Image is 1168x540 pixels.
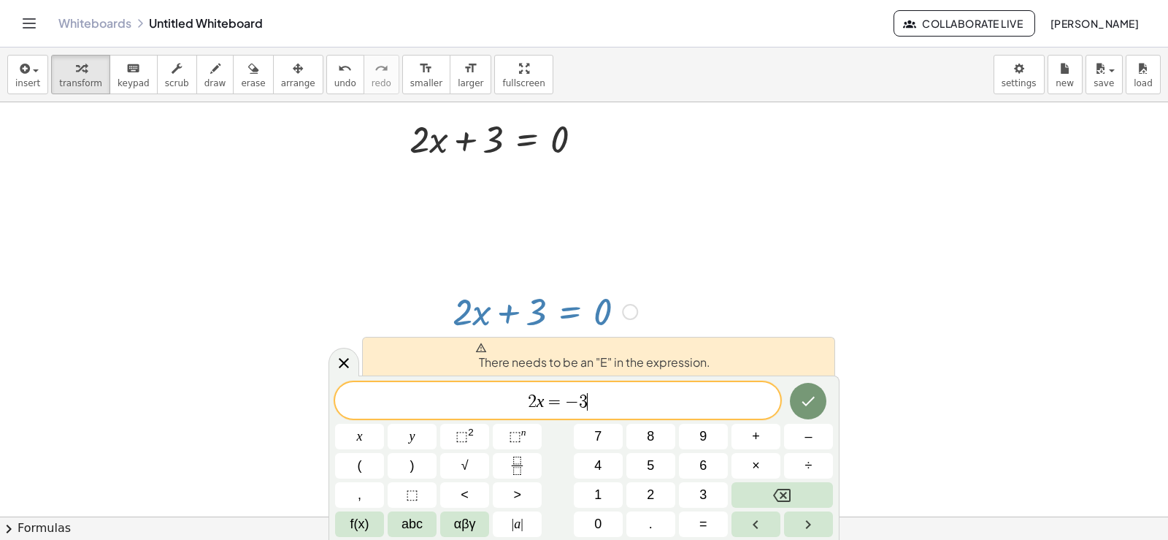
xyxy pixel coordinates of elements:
span: arrange [281,78,315,88]
button: 1 [574,482,623,508]
span: erase [241,78,265,88]
button: Square root [440,453,489,479]
span: scrub [165,78,189,88]
button: Plus [731,424,780,449]
sup: n [521,427,526,438]
button: redoredo [364,55,399,94]
span: = [545,393,566,411]
span: 1 [594,485,602,505]
span: transform [59,78,102,88]
span: 7 [594,427,602,446]
button: Left arrow [731,512,780,537]
span: ⬚ [406,485,418,505]
button: 5 [626,453,675,479]
button: Superscript [493,424,542,449]
span: ( [358,456,362,476]
span: × [752,456,760,476]
span: ⬚ [456,429,468,444]
button: Squared [440,424,489,449]
span: a [512,514,523,534]
i: redo [374,60,388,77]
button: Backspace [731,482,833,508]
span: new [1056,78,1074,88]
button: [PERSON_NAME] [1038,10,1150,37]
span: 8 [647,427,654,446]
span: Collaborate Live [906,17,1023,30]
button: 0 [574,512,623,537]
button: Minus [784,424,833,449]
button: , [335,482,384,508]
button: Done [790,383,826,419]
button: 6 [679,453,728,479]
span: 6 [699,456,707,476]
button: Functions [335,512,384,537]
span: f(x) [350,514,369,534]
span: 9 [699,427,707,446]
span: √ [461,456,469,476]
span: smaller [410,78,442,88]
span: load [1134,78,1153,88]
button: 8 [626,424,675,449]
span: ) [410,456,415,476]
span: 2 [528,393,537,411]
button: Greater than [493,482,542,508]
span: − [565,393,579,411]
span: save [1094,78,1114,88]
span: 2 [647,485,654,505]
button: ) [388,453,437,479]
span: There needs to be an "E" in the expression. [475,342,710,371]
span: insert [15,78,40,88]
button: Collaborate Live [894,10,1035,37]
button: Toggle navigation [18,12,41,35]
span: larger [458,78,483,88]
a: Whiteboards [58,16,131,31]
span: < [461,485,469,505]
button: format_sizesmaller [402,55,450,94]
var: x [537,392,545,411]
span: > [513,485,521,505]
span: y [410,427,415,446]
span: . [649,514,653,534]
span: 4 [594,456,602,476]
sup: 2 [468,427,474,438]
button: new [1048,55,1083,94]
span: ⬚ [509,429,521,444]
span: undo [334,78,356,88]
button: Fraction [493,453,542,479]
button: Right arrow [784,512,833,537]
button: Placeholder [388,482,437,508]
button: settings [994,55,1045,94]
button: draw [196,55,234,94]
button: Equals [679,512,728,537]
button: . [626,512,675,537]
button: 7 [574,424,623,449]
i: format_size [464,60,477,77]
span: , [358,485,361,505]
span: ​ [587,393,588,411]
button: arrange [273,55,323,94]
button: Absolute value [493,512,542,537]
button: erase [233,55,273,94]
button: x [335,424,384,449]
button: insert [7,55,48,94]
i: format_size [419,60,433,77]
button: Alphabet [388,512,437,537]
span: 3 [579,393,588,411]
button: 4 [574,453,623,479]
span: αβγ [454,514,476,534]
button: Less than [440,482,489,508]
span: keypad [118,78,150,88]
button: 2 [626,482,675,508]
span: [PERSON_NAME] [1050,17,1139,30]
button: Divide [784,453,833,479]
span: draw [204,78,226,88]
span: 3 [699,485,707,505]
span: | [512,517,515,531]
i: undo [338,60,352,77]
span: fullscreen [502,78,545,88]
span: redo [372,78,391,88]
button: scrub [157,55,197,94]
span: 5 [647,456,654,476]
span: x [357,427,363,446]
button: save [1086,55,1123,94]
